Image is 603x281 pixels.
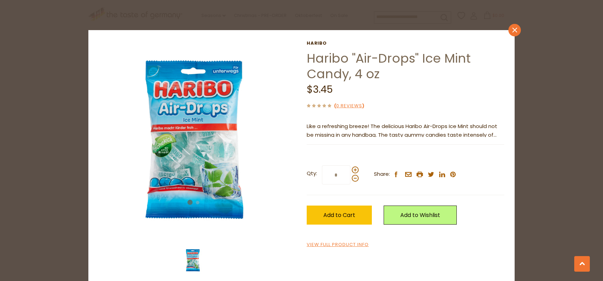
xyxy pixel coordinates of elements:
a: Add to Wishlist [384,206,457,225]
span: Like a refreshing breeze! The delicious Haribo Air-Drops Ice Mint should not be missing in any ha... [307,123,499,156]
a: Haribo "Air-Drops" Ice Mint Candy, 4 oz [307,49,471,83]
span: ( ) [334,102,364,109]
img: Haribo Air-Drops Ice Mint Candy [180,246,207,274]
img: Haribo Air-Drops Ice Mint Candy [99,40,297,238]
span: $3.45 [307,83,333,96]
span: Add to Cart [323,211,355,219]
span: Share: [374,170,390,179]
button: Add to Cart [307,206,372,225]
input: Qty: [322,165,350,184]
a: Haribo [307,40,504,46]
a: 0 Reviews [336,102,362,110]
a: View Full Product Info [307,241,369,248]
strong: Qty: [307,169,317,178]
